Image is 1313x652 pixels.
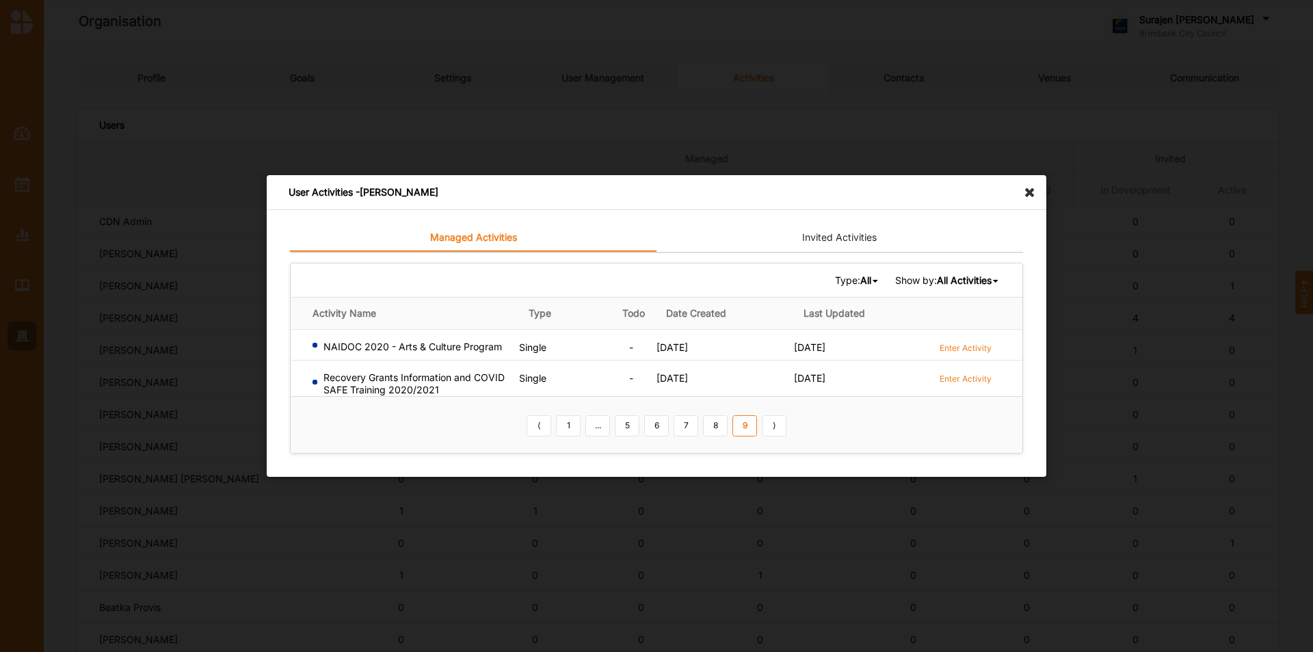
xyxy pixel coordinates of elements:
b: All [860,274,871,286]
a: Managed Activities [290,224,656,252]
a: Previous item [527,415,551,436]
a: 8 [703,415,728,436]
span: Type: [835,274,880,286]
a: Next item [762,415,786,436]
span: Show by: [895,274,1000,286]
a: 9 [732,415,757,436]
span: [DATE] [656,341,688,353]
div: NAIDOC 2020 - Arts & Culture Program [313,341,514,353]
a: 5 [615,415,639,436]
span: - [629,372,633,384]
a: Enter Activity [940,371,992,384]
a: 1 [556,415,581,436]
th: Date Created [656,297,794,329]
span: Single [519,372,546,384]
div: Recovery Grants Information and COVID SAFE Training 2020/2021 [313,371,514,396]
th: Type [519,297,611,329]
span: [DATE] [656,372,688,384]
span: Single [519,341,546,353]
div: Pagination Navigation [525,413,789,436]
span: - [629,341,633,353]
label: Enter Activity [940,373,992,384]
span: [DATE] [794,372,825,384]
a: Invited Activities [656,224,1023,252]
a: Enter Activity [940,341,992,354]
th: Todo [611,297,656,329]
div: User Activities - [PERSON_NAME] [267,175,1046,210]
a: 7 [674,415,698,436]
th: Activity Name [291,297,519,329]
span: [DATE] [794,341,825,353]
th: Last Updated [794,297,931,329]
b: All Activities [937,274,992,286]
a: 6 [644,415,669,436]
label: Enter Activity [940,342,992,354]
a: ... [585,415,610,436]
